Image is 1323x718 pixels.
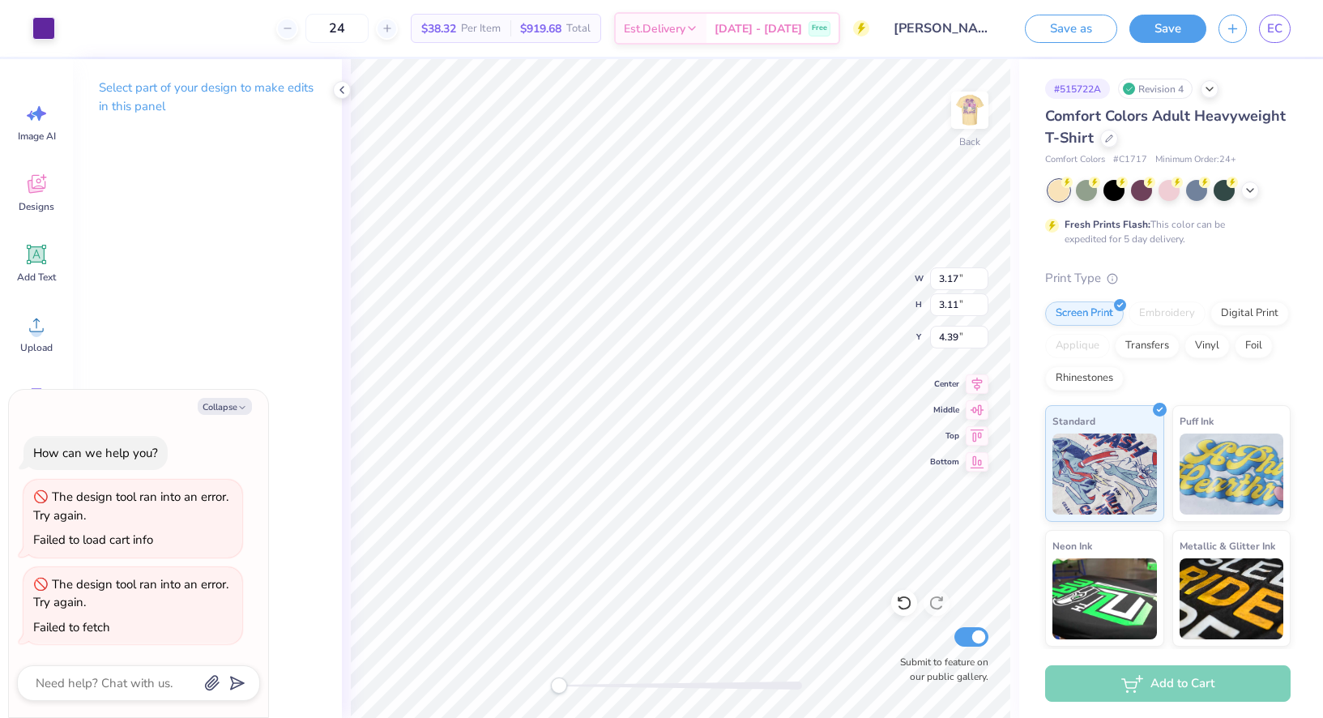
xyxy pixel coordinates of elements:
div: Rhinestones [1045,366,1124,391]
div: Back [959,135,980,149]
div: Screen Print [1045,301,1124,326]
span: Free [812,23,827,34]
span: $38.32 [421,20,456,37]
span: EC [1267,19,1282,38]
img: Back [954,94,986,126]
span: Top [930,430,959,442]
a: EC [1259,15,1291,43]
span: [DATE] - [DATE] [715,20,802,37]
div: Accessibility label [551,677,567,694]
button: Save as [1025,15,1117,43]
div: Vinyl [1184,334,1230,358]
span: Minimum Order: 24 + [1155,153,1236,167]
p: Select part of your design to make edits in this panel [99,79,316,116]
span: Bottom [930,455,959,468]
div: Failed to fetch [33,619,110,635]
div: Foil [1235,334,1273,358]
img: Metallic & Glitter Ink [1180,558,1284,639]
div: Revision 4 [1118,79,1193,99]
span: Designs [19,200,54,213]
img: Standard [1052,434,1157,515]
button: Collapse [198,398,252,415]
span: Metallic & Glitter Ink [1180,537,1275,554]
div: Digital Print [1210,301,1289,326]
strong: Fresh Prints Flash: [1065,218,1150,231]
span: # C1717 [1113,153,1147,167]
div: The design tool ran into an error. Try again. [33,576,228,611]
div: How can we help you? [33,445,158,461]
span: $919.68 [520,20,561,37]
span: Est. Delivery [624,20,685,37]
div: This color can be expedited for 5 day delivery. [1065,217,1264,246]
img: Neon Ink [1052,558,1157,639]
div: Print Type [1045,269,1291,288]
div: Failed to load cart info [33,532,153,548]
span: Comfort Colors [1045,153,1105,167]
span: Add Text [17,271,56,284]
span: Per Item [461,20,501,37]
span: Image AI [18,130,56,143]
span: Standard [1052,412,1095,430]
input: Untitled Design [881,12,1001,45]
span: Total [566,20,591,37]
div: Applique [1045,334,1110,358]
label: Submit to feature on our public gallery. [891,655,988,684]
div: Embroidery [1129,301,1206,326]
img: Puff Ink [1180,434,1284,515]
span: Upload [20,341,53,354]
div: # 515722A [1045,79,1110,99]
input: – – [305,14,369,43]
span: Middle [930,404,959,417]
span: Comfort Colors Adult Heavyweight T-Shirt [1045,106,1286,147]
div: The design tool ran into an error. Try again. [33,489,228,524]
div: Transfers [1115,334,1180,358]
span: Neon Ink [1052,537,1092,554]
button: Save [1129,15,1206,43]
span: Puff Ink [1180,412,1214,430]
span: Center [930,378,959,391]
